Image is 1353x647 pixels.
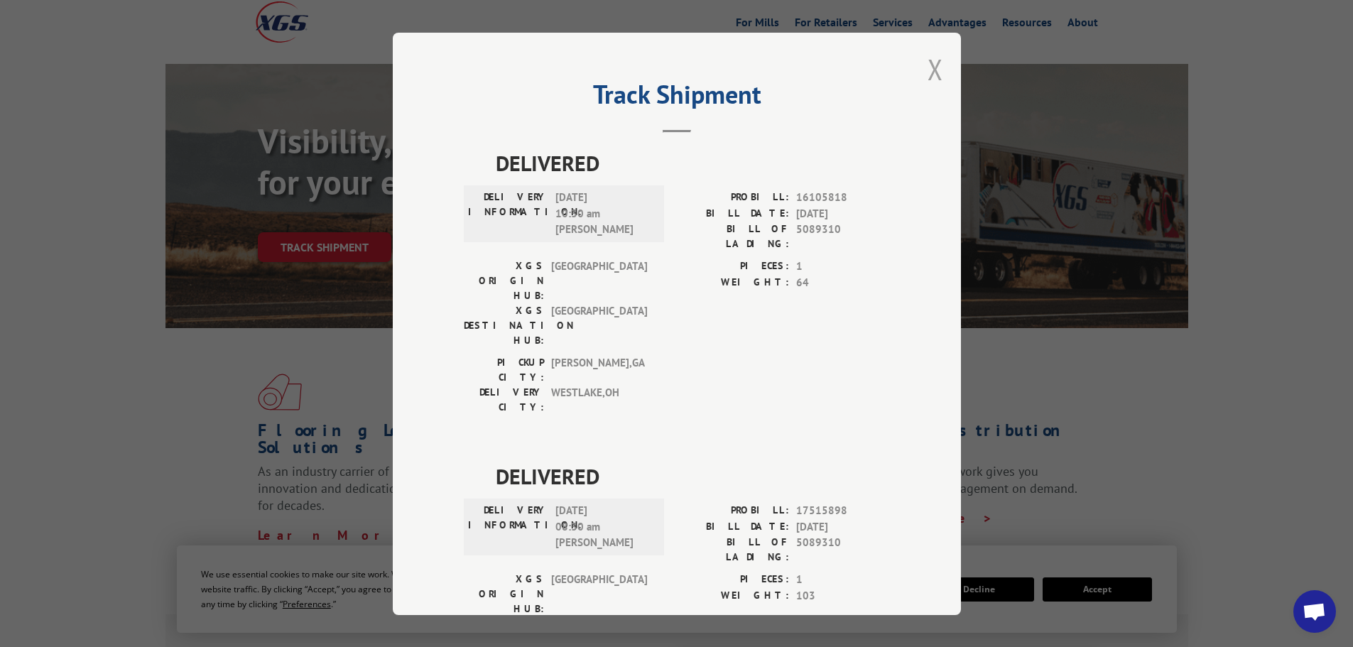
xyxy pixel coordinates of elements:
[555,503,651,551] span: [DATE] 08:30 am [PERSON_NAME]
[496,147,890,179] span: DELIVERED
[677,222,789,251] label: BILL OF LADING:
[796,518,890,535] span: [DATE]
[796,190,890,206] span: 16105818
[677,205,789,222] label: BILL DATE:
[551,385,647,415] span: WESTLAKE , OH
[551,303,647,348] span: [GEOGRAPHIC_DATA]
[464,303,544,348] label: XGS DESTINATION HUB:
[551,572,647,616] span: [GEOGRAPHIC_DATA]
[796,535,890,565] span: 5089310
[677,259,789,275] label: PIECES:
[677,274,789,290] label: WEIGHT:
[677,518,789,535] label: BILL DATE:
[551,259,647,303] span: [GEOGRAPHIC_DATA]
[464,85,890,112] h2: Track Shipment
[677,190,789,206] label: PROBILL:
[468,503,548,551] label: DELIVERY INFORMATION:
[551,355,647,385] span: [PERSON_NAME] , GA
[555,190,651,238] span: [DATE] 10:30 am [PERSON_NAME]
[796,259,890,275] span: 1
[796,503,890,519] span: 17515898
[796,572,890,588] span: 1
[468,190,548,238] label: DELIVERY INFORMATION:
[677,587,789,604] label: WEIGHT:
[677,572,789,588] label: PIECES:
[796,222,890,251] span: 5089310
[796,205,890,222] span: [DATE]
[677,503,789,519] label: PROBILL:
[496,460,890,492] span: DELIVERED
[796,274,890,290] span: 64
[464,572,544,616] label: XGS ORIGIN HUB:
[796,587,890,604] span: 103
[464,385,544,415] label: DELIVERY CITY:
[928,50,943,88] button: Close modal
[677,535,789,565] label: BILL OF LADING:
[464,259,544,303] label: XGS ORIGIN HUB:
[1293,590,1336,633] a: Open chat
[464,355,544,385] label: PICKUP CITY:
